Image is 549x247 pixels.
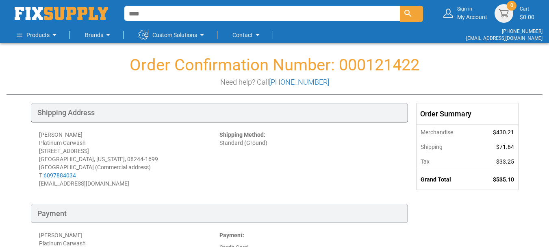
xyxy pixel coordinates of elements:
strong: Shipping Method: [219,131,265,138]
div: Order Summary [417,103,518,125]
a: Custom Solutions [139,27,207,43]
div: Standard (Ground) [219,131,400,188]
th: Shipping [417,140,475,154]
span: 0 [510,2,513,9]
a: [EMAIL_ADDRESS][DOMAIN_NAME] [466,35,542,41]
a: Contact [232,27,263,43]
div: Payment [31,204,408,223]
th: Tax [417,154,475,169]
div: My Account [457,6,487,21]
a: Brands [85,27,113,43]
span: $71.64 [496,144,514,150]
small: Sign in [457,6,487,13]
h3: Need help? Call [7,78,542,86]
a: Products [17,27,59,43]
div: Shipping Address [31,103,408,122]
a: [PHONE_NUMBER] [502,28,542,34]
span: $33.25 [496,158,514,165]
img: Fix Industrial Supply [15,7,108,20]
span: $0.00 [520,14,534,20]
a: store logo [15,7,108,20]
small: Cart [520,6,534,13]
strong: Grand Total [421,176,451,183]
h1: Order Confirmation Number: 000121422 [7,56,542,74]
a: 6097884034 [43,172,76,179]
a: [PHONE_NUMBER] [269,78,329,86]
span: $430.21 [493,129,514,136]
span: $535.10 [493,176,514,183]
div: [PERSON_NAME] Platinum Carwash [STREET_ADDRESS] [GEOGRAPHIC_DATA], [US_STATE], 08244-1699 [GEOGRA... [39,131,219,188]
th: Merchandise [417,125,475,140]
strong: Payment: [219,232,244,238]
